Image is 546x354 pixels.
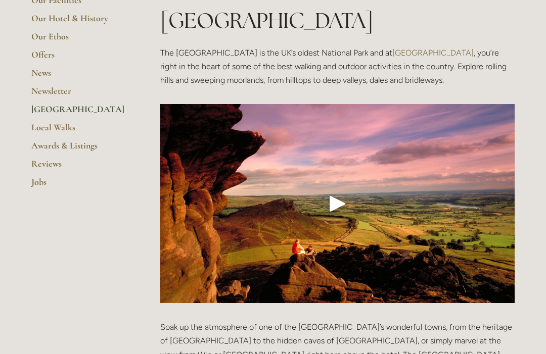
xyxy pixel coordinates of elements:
a: [GEOGRAPHIC_DATA] [31,104,128,122]
a: Awards & Listings [31,140,128,158]
a: News [31,67,128,85]
p: The [GEOGRAPHIC_DATA] is the UK’s oldest National Park and at , you’re right in the heart of some... [160,46,515,87]
a: Newsletter [31,85,128,104]
a: Jobs [31,176,128,194]
a: Local Walks [31,122,128,140]
div: Play [326,191,350,216]
a: Reviews [31,158,128,176]
a: [GEOGRAPHIC_DATA] [392,48,474,58]
a: Our Ethos [31,31,128,49]
a: Our Hotel & History [31,13,128,31]
a: Offers [31,49,128,67]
